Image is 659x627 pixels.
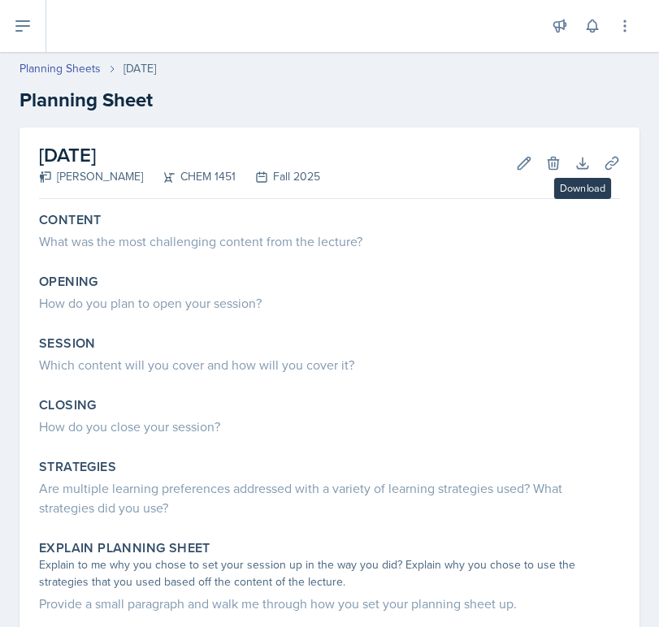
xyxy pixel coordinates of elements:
div: [DATE] [124,60,156,77]
label: Session [39,335,96,352]
button: Download [568,149,597,178]
h2: [DATE] [39,141,320,170]
div: CHEM 1451 [143,168,236,185]
div: Which content will you cover and how will you cover it? [39,355,620,374]
div: Fall 2025 [236,168,320,185]
div: What was the most challenging content from the lecture? [39,231,620,251]
a: Planning Sheets [20,60,101,77]
div: Are multiple learning preferences addressed with a variety of learning strategies used? What stra... [39,478,620,517]
h2: Planning Sheet [20,85,639,115]
div: Explain to me why you chose to set your session up in the way you did? Explain why you chose to u... [39,556,620,590]
div: [PERSON_NAME] [39,168,143,185]
div: Provide a small paragraph and walk me through how you set your planning sheet up. [39,594,620,613]
div: How do you plan to open your session? [39,293,620,313]
label: Explain Planning Sheet [39,540,210,556]
label: Content [39,212,102,228]
div: How do you close your session? [39,417,620,436]
label: Opening [39,274,98,290]
label: Strategies [39,459,116,475]
label: Closing [39,397,97,413]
